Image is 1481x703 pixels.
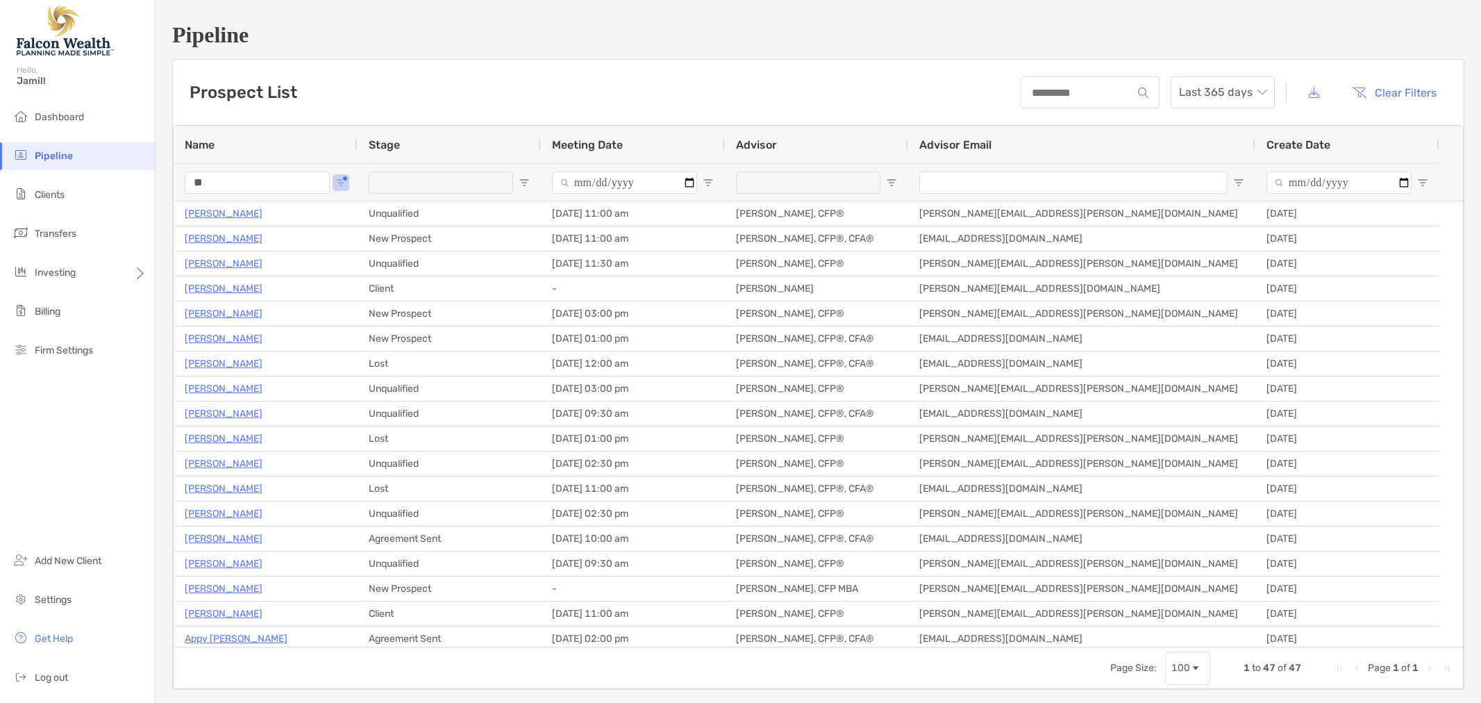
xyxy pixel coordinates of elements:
[12,185,29,202] img: clients icon
[185,430,262,447] p: [PERSON_NAME]
[358,377,541,401] div: Unqualified
[185,330,262,347] a: [PERSON_NAME]
[725,427,908,451] div: [PERSON_NAME], CFP®
[725,602,908,626] div: [PERSON_NAME], CFP®
[541,402,725,426] div: [DATE] 09:30 am
[185,280,262,297] a: [PERSON_NAME]
[725,577,908,601] div: [PERSON_NAME], CFP MBA
[185,505,262,522] a: [PERSON_NAME]
[1266,138,1330,151] span: Create Date
[1255,552,1439,576] div: [DATE]
[185,580,262,597] a: [PERSON_NAME]
[1255,402,1439,426] div: [DATE]
[1255,502,1439,526] div: [DATE]
[541,552,725,576] div: [DATE] 09:30 am
[35,345,93,356] span: Firm Settings
[725,201,908,226] div: [PERSON_NAME], CFP®
[725,351,908,376] div: [PERSON_NAME], CFP®, CFA®
[358,276,541,301] div: Client
[1255,301,1439,326] div: [DATE]
[185,405,262,422] a: [PERSON_NAME]
[1255,251,1439,276] div: [DATE]
[1424,663,1435,674] div: Next Page
[919,172,1228,194] input: Advisor Email Filter Input
[1289,662,1301,674] span: 47
[908,251,1255,276] div: [PERSON_NAME][EMAIL_ADDRESS][PERSON_NAME][DOMAIN_NAME]
[541,251,725,276] div: [DATE] 11:30 am
[908,377,1255,401] div: [PERSON_NAME][EMAIL_ADDRESS][PERSON_NAME][DOMAIN_NAME]
[35,150,73,162] span: Pipeline
[725,402,908,426] div: [PERSON_NAME], CFP®, CFA®
[725,452,908,476] div: [PERSON_NAME], CFP®
[35,111,84,123] span: Dashboard
[541,326,725,351] div: [DATE] 01:00 pm
[908,602,1255,626] div: [PERSON_NAME][EMAIL_ADDRESS][PERSON_NAME][DOMAIN_NAME]
[185,380,262,397] a: [PERSON_NAME]
[185,255,262,272] a: [PERSON_NAME]
[185,230,262,247] a: [PERSON_NAME]
[908,502,1255,526] div: [PERSON_NAME][EMAIL_ADDRESS][PERSON_NAME][DOMAIN_NAME]
[541,502,725,526] div: [DATE] 02:30 pm
[908,577,1255,601] div: [PERSON_NAME][EMAIL_ADDRESS][PERSON_NAME][DOMAIN_NAME]
[1255,577,1439,601] div: [DATE]
[519,177,530,188] button: Open Filter Menu
[358,602,541,626] div: Client
[725,326,908,351] div: [PERSON_NAME], CFP®, CFA®
[1341,77,1447,108] button: Clear Filters
[1351,663,1362,674] div: Previous Page
[541,452,725,476] div: [DATE] 02:30 pm
[358,326,541,351] div: New Prospect
[35,306,60,317] span: Billing
[35,672,68,684] span: Log out
[185,138,215,151] span: Name
[1263,662,1275,674] span: 47
[908,402,1255,426] div: [EMAIL_ADDRESS][DOMAIN_NAME]
[35,555,101,567] span: Add New Client
[541,477,725,501] div: [DATE] 11:00 am
[725,552,908,576] div: [PERSON_NAME], CFP®
[358,427,541,451] div: Lost
[541,427,725,451] div: [DATE] 01:00 pm
[541,602,725,626] div: [DATE] 11:00 am
[190,83,297,102] h3: Prospect List
[908,201,1255,226] div: [PERSON_NAME][EMAIL_ADDRESS][PERSON_NAME][DOMAIN_NAME]
[1368,662,1391,674] span: Page
[185,305,262,322] p: [PERSON_NAME]
[908,627,1255,651] div: [EMAIL_ADDRESS][DOMAIN_NAME]
[358,477,541,501] div: Lost
[1412,662,1419,674] span: 1
[725,301,908,326] div: [PERSON_NAME], CFP®
[908,452,1255,476] div: [PERSON_NAME][EMAIL_ADDRESS][PERSON_NAME][DOMAIN_NAME]
[541,577,725,601] div: -
[12,302,29,319] img: billing icon
[1138,88,1148,98] img: input icon
[725,502,908,526] div: [PERSON_NAME], CFP®
[1233,177,1244,188] button: Open Filter Menu
[1179,77,1266,108] span: Last 365 days
[1255,427,1439,451] div: [DATE]
[1255,226,1439,251] div: [DATE]
[541,351,725,376] div: [DATE] 12:00 am
[1171,662,1190,674] div: 100
[541,301,725,326] div: [DATE] 03:00 pm
[1441,663,1452,674] div: Last Page
[908,477,1255,501] div: [EMAIL_ADDRESS][DOMAIN_NAME]
[12,629,29,646] img: get-help icon
[1252,662,1261,674] span: to
[358,201,541,226] div: Unqualified
[358,627,541,651] div: Agreement Sent
[185,355,262,372] p: [PERSON_NAME]
[358,577,541,601] div: New Prospect
[1255,527,1439,551] div: [DATE]
[1255,377,1439,401] div: [DATE]
[725,276,908,301] div: [PERSON_NAME]
[725,377,908,401] div: [PERSON_NAME], CFP®
[908,552,1255,576] div: [PERSON_NAME][EMAIL_ADDRESS][PERSON_NAME][DOMAIN_NAME]
[908,351,1255,376] div: [EMAIL_ADDRESS][DOMAIN_NAME]
[1255,627,1439,651] div: [DATE]
[185,480,262,497] a: [PERSON_NAME]
[358,402,541,426] div: Unqualified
